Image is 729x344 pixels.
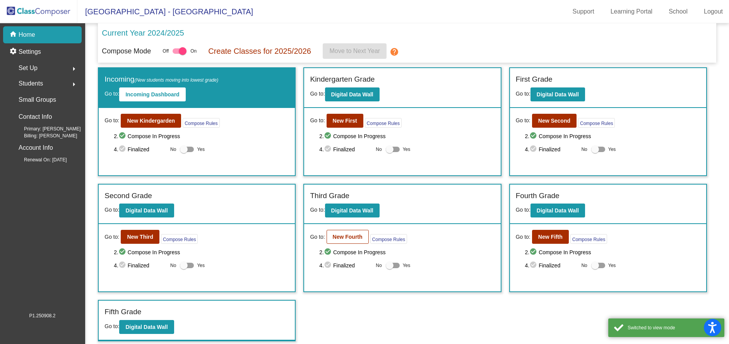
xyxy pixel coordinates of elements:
[327,230,369,244] button: New Fourth
[331,207,373,214] b: Digital Data Wall
[104,233,119,241] span: Go to:
[331,91,373,98] b: Digital Data Wall
[319,248,495,257] span: 2. Compose In Progress
[104,306,141,318] label: Fifth Grade
[333,234,363,240] b: New Fourth
[529,145,539,154] mat-icon: check_circle
[323,43,387,59] button: Move to Next Year
[102,27,184,39] p: Current Year 2024/2025
[324,132,333,141] mat-icon: check_circle
[532,230,569,244] button: New Fifth
[121,114,181,128] button: New Kindergarden
[698,5,729,18] a: Logout
[537,91,579,98] b: Digital Data Wall
[530,204,585,217] button: Digital Data Wall
[365,118,402,128] button: Compose Rules
[327,114,363,128] button: New First
[12,125,81,132] span: Primary: [PERSON_NAME]
[376,146,382,153] span: No
[102,46,151,56] p: Compose Mode
[208,45,311,57] p: Create Classes for 2025/2026
[329,48,380,54] span: Move to Next Year
[69,80,79,89] mat-icon: arrow_right
[324,145,333,154] mat-icon: check_circle
[197,261,205,270] span: Yes
[104,323,119,329] span: Go to:
[121,230,159,244] button: New Third
[12,132,77,139] span: Billing: [PERSON_NAME]
[608,145,616,154] span: Yes
[310,116,325,125] span: Go to:
[118,261,128,270] mat-icon: check_circle
[19,111,52,122] p: Contact Info
[324,261,333,270] mat-icon: check_circle
[581,262,587,269] span: No
[525,261,577,270] span: 4. Finalized
[516,233,530,241] span: Go to:
[538,234,563,240] b: New Fifth
[134,77,218,83] span: (New students moving into lowest grade)
[9,47,19,56] mat-icon: settings
[319,145,372,154] span: 4. Finalized
[529,261,539,270] mat-icon: check_circle
[170,146,176,153] span: No
[525,145,577,154] span: 4. Finalized
[125,91,179,98] b: Incoming Dashboard
[532,114,577,128] button: New Second
[119,204,174,217] button: Digital Data Wall
[530,87,585,101] button: Digital Data Wall
[19,47,41,56] p: Settings
[628,324,719,331] div: Switched to view mode
[581,146,587,153] span: No
[118,145,128,154] mat-icon: check_circle
[516,190,560,202] label: Fourth Grade
[538,118,570,124] b: New Second
[529,248,539,257] mat-icon: check_circle
[310,190,349,202] label: Third Grade
[537,207,579,214] b: Digital Data Wall
[310,74,375,85] label: Kindergarten Grade
[170,262,176,269] span: No
[570,234,607,244] button: Compose Rules
[390,47,399,56] mat-icon: help
[127,234,153,240] b: New Third
[578,118,615,128] button: Compose Rules
[525,132,700,141] span: 2. Compose In Progress
[114,248,289,257] span: 2. Compose In Progress
[183,118,219,128] button: Compose Rules
[161,234,198,244] button: Compose Rules
[319,261,372,270] span: 4. Finalized
[662,5,694,18] a: School
[403,261,411,270] span: Yes
[325,204,380,217] button: Digital Data Wall
[125,207,168,214] b: Digital Data Wall
[114,132,289,141] span: 2. Compose In Progress
[529,132,539,141] mat-icon: check_circle
[104,190,152,202] label: Second Grade
[104,74,218,85] label: Incoming
[333,118,357,124] b: New First
[118,248,128,257] mat-icon: check_circle
[197,145,205,154] span: Yes
[325,87,380,101] button: Digital Data Wall
[104,116,119,125] span: Go to:
[19,30,35,39] p: Home
[516,207,530,213] span: Go to:
[127,118,175,124] b: New Kindergarden
[516,74,553,85] label: First Grade
[19,94,56,105] p: Small Groups
[310,233,325,241] span: Go to:
[104,91,119,97] span: Go to:
[114,145,166,154] span: 4. Finalized
[566,5,601,18] a: Support
[119,87,185,101] button: Incoming Dashboard
[69,64,79,74] mat-icon: arrow_right
[119,320,174,334] button: Digital Data Wall
[319,132,495,141] span: 2. Compose In Progress
[190,48,197,55] span: On
[19,63,38,74] span: Set Up
[516,116,530,125] span: Go to:
[310,207,325,213] span: Go to:
[525,248,700,257] span: 2. Compose In Progress
[77,5,253,18] span: [GEOGRAPHIC_DATA] - [GEOGRAPHIC_DATA]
